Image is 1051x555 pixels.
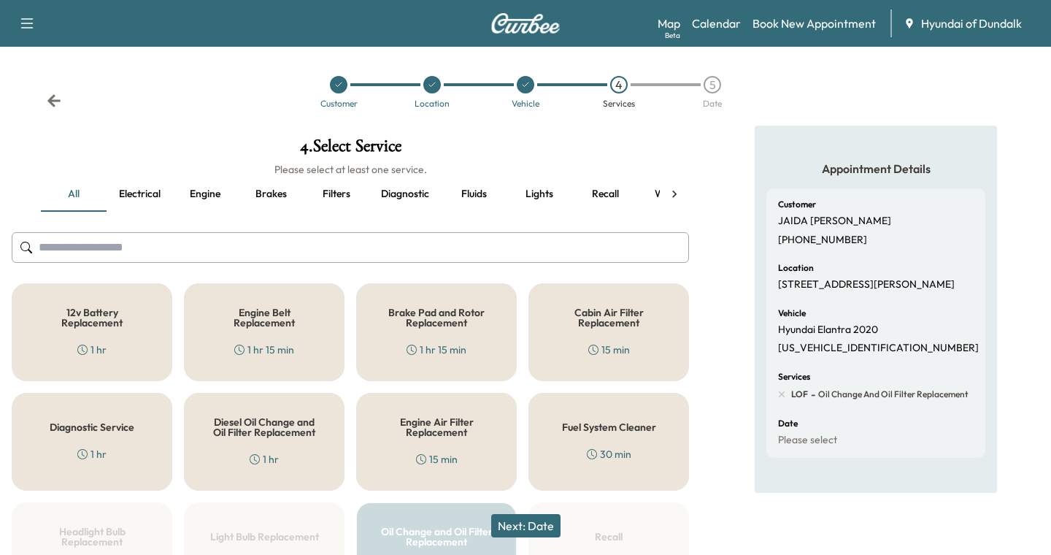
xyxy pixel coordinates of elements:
[441,177,507,212] button: Fluids
[665,30,680,41] div: Beta
[41,177,107,212] button: all
[407,342,466,357] div: 1 hr 15 min
[752,15,876,32] a: Book New Appointment
[512,99,539,108] div: Vehicle
[36,307,148,328] h5: 12v Battery Replacement
[553,307,665,328] h5: Cabin Air Filter Replacement
[304,177,369,212] button: Filters
[638,177,704,212] button: Wipers
[416,452,458,467] div: 15 min
[704,76,721,93] div: 5
[791,388,808,400] span: LOF
[369,177,441,212] button: Diagnostic
[208,417,320,437] h5: Diesel Oil Change and Oil Filter Replacement
[778,372,810,381] h6: Services
[41,177,660,212] div: basic tabs example
[778,278,955,291] p: [STREET_ADDRESS][PERSON_NAME]
[658,15,680,32] a: MapBeta
[692,15,741,32] a: Calendar
[47,93,61,108] div: Back
[380,307,493,328] h5: Brake Pad and Rotor Replacement
[588,342,630,357] div: 15 min
[778,309,806,318] h6: Vehicle
[208,307,320,328] h5: Engine Belt Replacement
[490,13,561,34] img: Curbee Logo
[921,15,1022,32] span: Hyundai of Dundalk
[77,447,107,462] div: 1 hr
[380,417,493,437] h5: Engine Air Filter Replacement
[172,177,238,212] button: Engine
[562,422,656,432] h5: Fuel System Cleaner
[778,434,837,447] p: Please select
[703,99,722,108] div: Date
[572,177,638,212] button: Recall
[491,514,561,537] button: Next: Date
[808,387,815,402] span: -
[587,447,631,462] div: 30 min
[778,419,798,428] h6: Date
[320,99,358,108] div: Customer
[238,177,304,212] button: Brakes
[610,76,628,93] div: 4
[234,342,294,357] div: 1 hr 15 min
[778,342,979,355] p: [US_VEHICLE_IDENTIFICATION_NUMBER]
[778,200,816,209] h6: Customer
[778,264,814,272] h6: Location
[815,388,969,400] span: Oil Change and Oil Filter Replacement
[77,342,107,357] div: 1 hr
[50,422,134,432] h5: Diagnostic Service
[507,177,572,212] button: Lights
[603,99,635,108] div: Services
[778,234,867,247] p: [PHONE_NUMBER]
[778,324,878,337] p: Hyundai Elantra 2020
[766,161,985,177] h5: Appointment Details
[250,452,279,467] div: 1 hr
[107,177,172,212] button: Electrical
[415,99,450,108] div: Location
[778,215,891,228] p: JAIDA [PERSON_NAME]
[12,137,689,162] h1: 4 . Select Service
[12,162,689,177] h6: Please select at least one service.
